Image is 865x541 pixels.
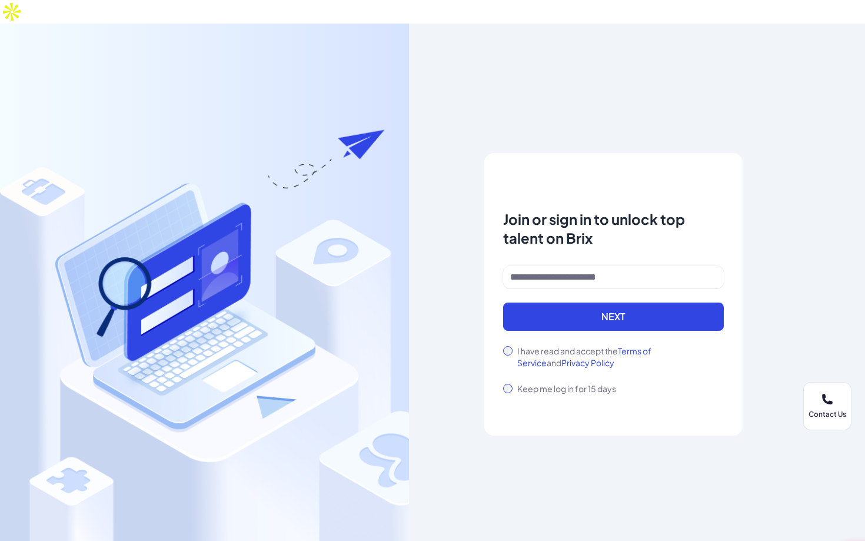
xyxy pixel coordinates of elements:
a: Privacy Policy [561,357,614,368]
button: Next [503,303,724,331]
p: Join or sign in to unlock top talent on Brix [503,210,724,247]
button: Contact Us [804,383,851,430]
label: I have read and accept the and [517,345,724,369]
a: Terms of Service [517,346,651,368]
div: Contact Us [809,410,846,419]
label: Keep me log in for 15 days [517,383,616,394]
